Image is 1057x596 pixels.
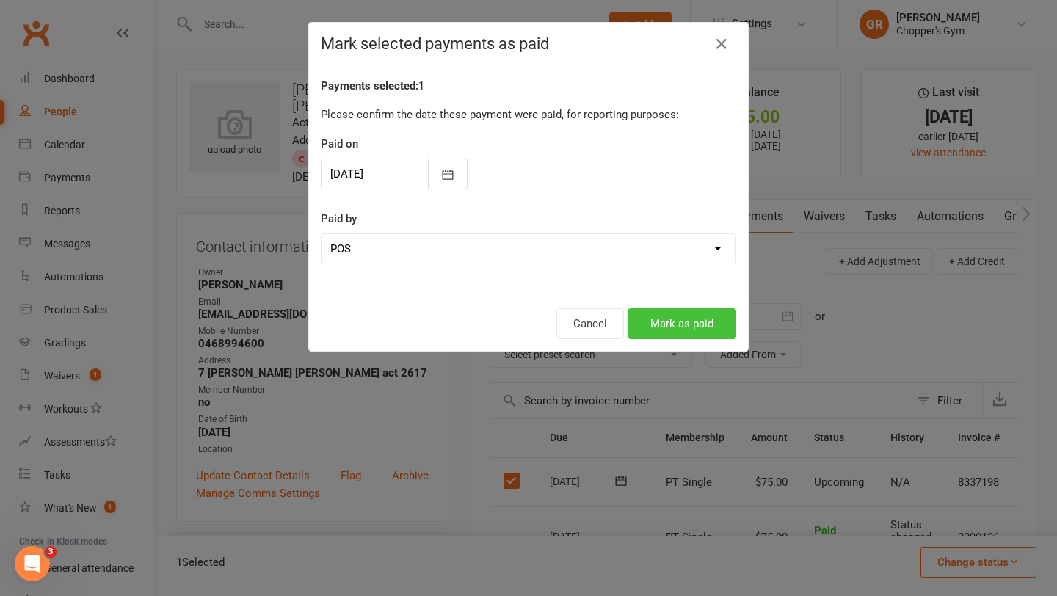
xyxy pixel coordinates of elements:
span: 3 [45,546,57,558]
button: Cancel [556,308,624,339]
label: Paid on [321,135,358,153]
p: Please confirm the date these payment were paid, for reporting purposes: [321,106,736,123]
label: Paid by [321,210,357,228]
button: Mark as paid [628,308,736,339]
button: Close [710,32,733,56]
div: 1 [321,77,736,95]
h4: Mark selected payments as paid [321,34,736,53]
strong: Payments selected: [321,79,418,92]
iframe: Intercom live chat [15,546,50,581]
